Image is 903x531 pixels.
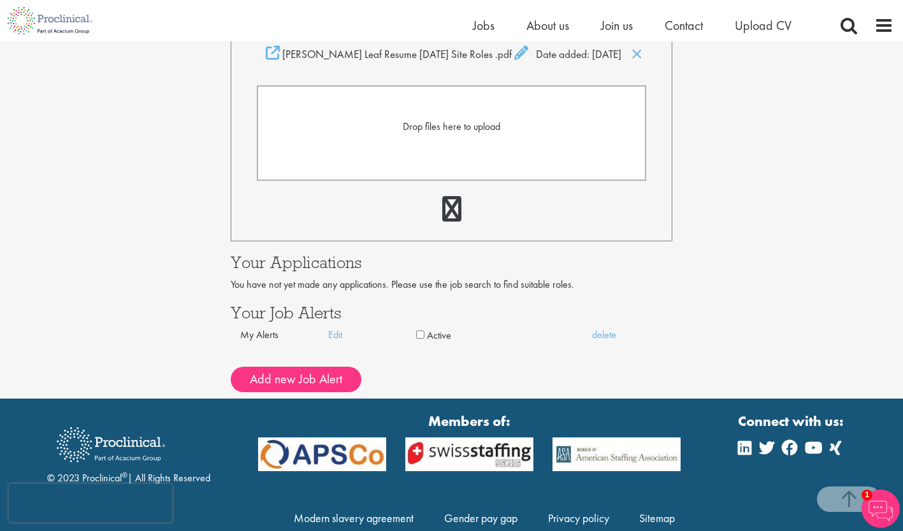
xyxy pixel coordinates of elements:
[495,47,512,61] span: .pdf
[122,470,127,480] sup: ®
[231,304,673,321] h3: Your Job Alerts
[639,511,675,525] a: Sitemap
[282,47,493,61] span: [PERSON_NAME] Leaf Resume [DATE] Site Roles
[47,418,210,486] div: © 2023 Proclinical | All Rights Reserved
[403,120,500,133] span: Drop files here to upload
[473,17,495,34] a: Jobs
[240,328,328,343] div: My Alerts
[444,511,517,525] a: Gender pay gap
[735,17,791,34] a: Upload CV
[862,490,872,500] span: 1
[9,484,172,522] iframe: reCAPTCHA
[665,17,703,34] a: Contact
[526,17,569,34] a: About us
[231,367,361,392] button: Add new Job Alert
[601,17,633,34] a: Join us
[258,411,681,431] strong: Members of:
[47,418,175,471] img: Proclinical Recruitment
[396,437,543,471] img: APSCo
[543,437,690,471] img: APSCo
[427,329,451,343] label: Active
[231,254,673,271] h3: Your Applications
[328,328,416,343] a: Edit
[294,511,414,525] a: Modern slavery agreement
[862,490,900,528] img: Chatbot
[738,411,846,431] strong: Connect with us:
[231,278,673,292] div: You have not yet made any applications. Please use the job search to find suitable roles.
[592,328,680,343] a: delete
[257,46,647,62] div: Date added: [DATE]
[548,511,609,525] a: Privacy policy
[249,437,396,471] img: APSCo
